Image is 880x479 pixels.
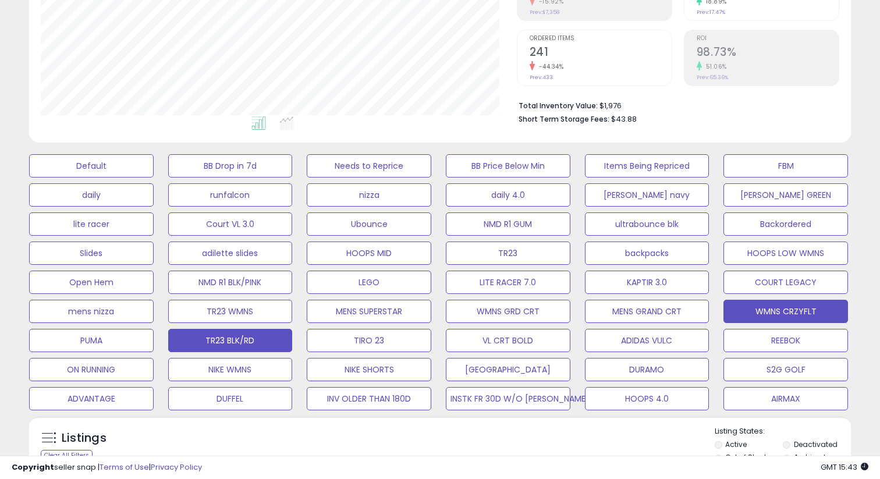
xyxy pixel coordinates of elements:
small: 51.06% [702,62,727,71]
button: COURT LEGACY [723,271,848,294]
button: Ubounce [307,212,431,236]
li: $1,976 [519,98,831,112]
button: S2G GOLF [723,358,848,381]
button: MENS SUPERSTAR [307,300,431,323]
button: nizza [307,183,431,207]
h2: 98.73% [697,45,839,61]
button: HOOPS LOW WMNS [723,242,848,265]
button: Needs to Reprice [307,154,431,178]
button: MENS GRAND CRT [585,300,709,323]
a: Terms of Use [100,462,149,473]
button: HOOPS 4.0 [585,387,709,410]
button: WMNS CRZYFLT [723,300,848,323]
button: AIRMAX [723,387,848,410]
div: Clear All Filters [41,450,93,461]
button: mens nizza [29,300,154,323]
button: Slides [29,242,154,265]
b: Total Inventory Value: [519,101,598,111]
button: INSTK FR 30D W/O [PERSON_NAME] [446,387,570,410]
button: NIKE WMNS [168,358,293,381]
strong: Copyright [12,462,54,473]
button: lite racer [29,212,154,236]
button: REEBOK [723,329,848,352]
label: Archived [794,452,825,462]
button: WMNS GRD CRT [446,300,570,323]
span: ROI [697,36,839,42]
button: Backordered [723,212,848,236]
small: Prev: 17.47% [697,9,725,16]
button: NIKE SHORTS [307,358,431,381]
span: $43.88 [611,113,637,125]
button: runfalcon [168,183,293,207]
p: Listing States: [715,426,851,437]
button: [GEOGRAPHIC_DATA] [446,358,570,381]
button: ON RUNNING [29,358,154,381]
button: BB Price Below Min [446,154,570,178]
button: TR23 WMNS [168,300,293,323]
button: DUFFEL [168,387,293,410]
button: Court VL 3.0 [168,212,293,236]
button: backpacks [585,242,709,265]
button: TIRO 23 [307,329,431,352]
button: VL CRT BOLD [446,329,570,352]
b: Short Term Storage Fees: [519,114,609,124]
button: NMD R1 BLK/PINK [168,271,293,294]
button: ADIDAS VULC [585,329,709,352]
small: Prev: 433 [530,74,553,81]
button: FBM [723,154,848,178]
a: Privacy Policy [151,462,202,473]
button: TR23 [446,242,570,265]
button: adilette slides [168,242,293,265]
h5: Listings [62,430,107,446]
small: Prev: 65.36% [697,74,728,81]
button: PUMA [29,329,154,352]
button: INV OLDER THAN 180D [307,387,431,410]
div: seller snap | | [12,462,202,473]
h2: 241 [530,45,672,61]
button: LITE RACER 7.0 [446,271,570,294]
button: Items Being Repriced [585,154,709,178]
button: Open Hem [29,271,154,294]
button: NMD R1 GUM [446,212,570,236]
button: ADVANTAGE [29,387,154,410]
button: daily [29,183,154,207]
button: [PERSON_NAME] GREEN [723,183,848,207]
label: Active [725,439,747,449]
button: [PERSON_NAME] navy [585,183,709,207]
button: DURAMO [585,358,709,381]
button: Default [29,154,154,178]
button: LEGO [307,271,431,294]
small: -44.34% [535,62,564,71]
small: Prev: $7,358 [530,9,559,16]
button: HOOPS MID [307,242,431,265]
button: TR23 BLK/RD [168,329,293,352]
label: Deactivated [794,439,838,449]
button: ultrabounce blk [585,212,709,236]
button: BB Drop in 7d [168,154,293,178]
button: daily 4.0 [446,183,570,207]
span: Ordered Items [530,36,672,42]
span: 2025-09-13 15:43 GMT [821,462,868,473]
label: Out of Stock [725,452,768,462]
button: KAPTIR 3.0 [585,271,709,294]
